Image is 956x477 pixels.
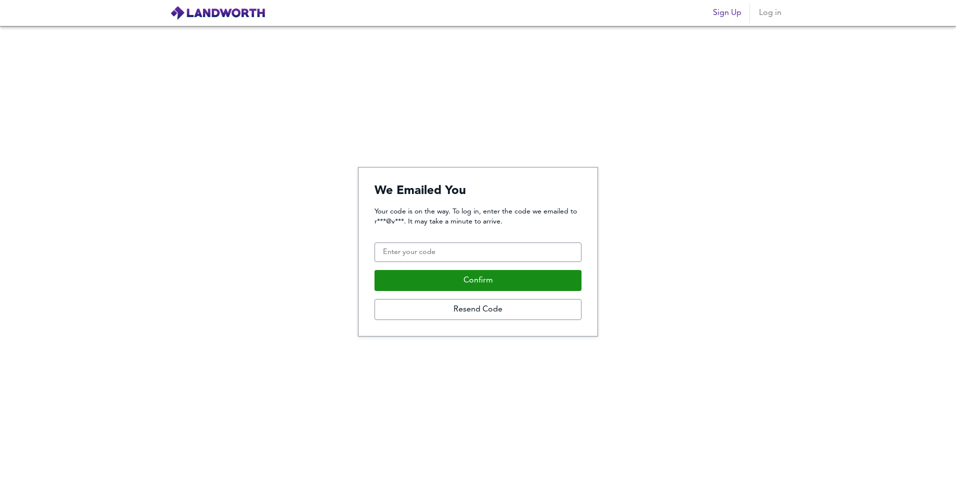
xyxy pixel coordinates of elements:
button: Resend Code [374,299,581,320]
span: Sign Up [713,6,741,20]
input: Enter your code [374,242,581,262]
img: logo [170,5,265,20]
span: Log in [758,6,782,20]
h4: We Emailed You [374,183,581,198]
p: Your code is on the way. To log in, enter the code we emailed to r***@v***. It may take a minute ... [374,206,581,226]
button: Log in [754,3,786,23]
button: Sign Up [709,3,745,23]
button: Confirm [374,270,581,291]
